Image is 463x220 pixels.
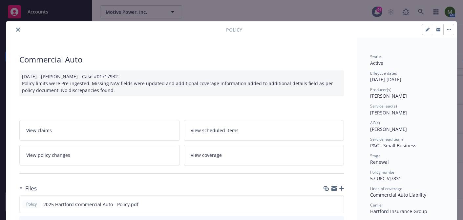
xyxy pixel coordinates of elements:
span: Carrier [370,202,383,208]
button: preview file [335,201,341,208]
span: Producer(s) [370,87,391,92]
div: [DATE] - [DATE] [370,70,444,83]
span: Stage [370,153,381,159]
span: [PERSON_NAME] [370,93,407,99]
span: Renewal [370,159,389,165]
span: 57 UEC VJ7831 [370,175,401,182]
span: [PERSON_NAME] [370,110,407,116]
a: View coverage [184,145,344,165]
span: AC(s) [370,120,380,126]
button: close [14,26,22,34]
span: Active [370,60,383,66]
span: 2025 Hartford Commercial Auto - Policy.pdf [43,201,138,208]
span: Service lead team [370,136,403,142]
span: View claims [26,127,52,134]
span: Policy [226,26,242,33]
a: View policy changes [19,145,180,165]
span: Lines of coverage [370,186,402,191]
a: View claims [19,120,180,141]
span: Hartford Insurance Group [370,208,427,214]
span: Effective dates [370,70,397,76]
div: [DATE] - [PERSON_NAME] - Case #01717932: Policy limits were Pre-ingested. Missing NAV fields were... [19,70,344,96]
span: Status [370,54,382,60]
button: download file [325,201,330,208]
div: Commercial Auto Liability [370,191,444,198]
span: Policy number [370,169,396,175]
span: View scheduled items [191,127,239,134]
div: Files [19,184,37,193]
span: [PERSON_NAME] [370,126,407,132]
div: Commercial Auto [19,54,344,65]
span: P&C - Small Business [370,142,416,149]
span: View policy changes [26,152,70,159]
h3: Files [25,184,37,193]
span: View coverage [191,152,222,159]
span: Policy [25,201,38,207]
span: Service lead(s) [370,103,397,109]
a: View scheduled items [184,120,344,141]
